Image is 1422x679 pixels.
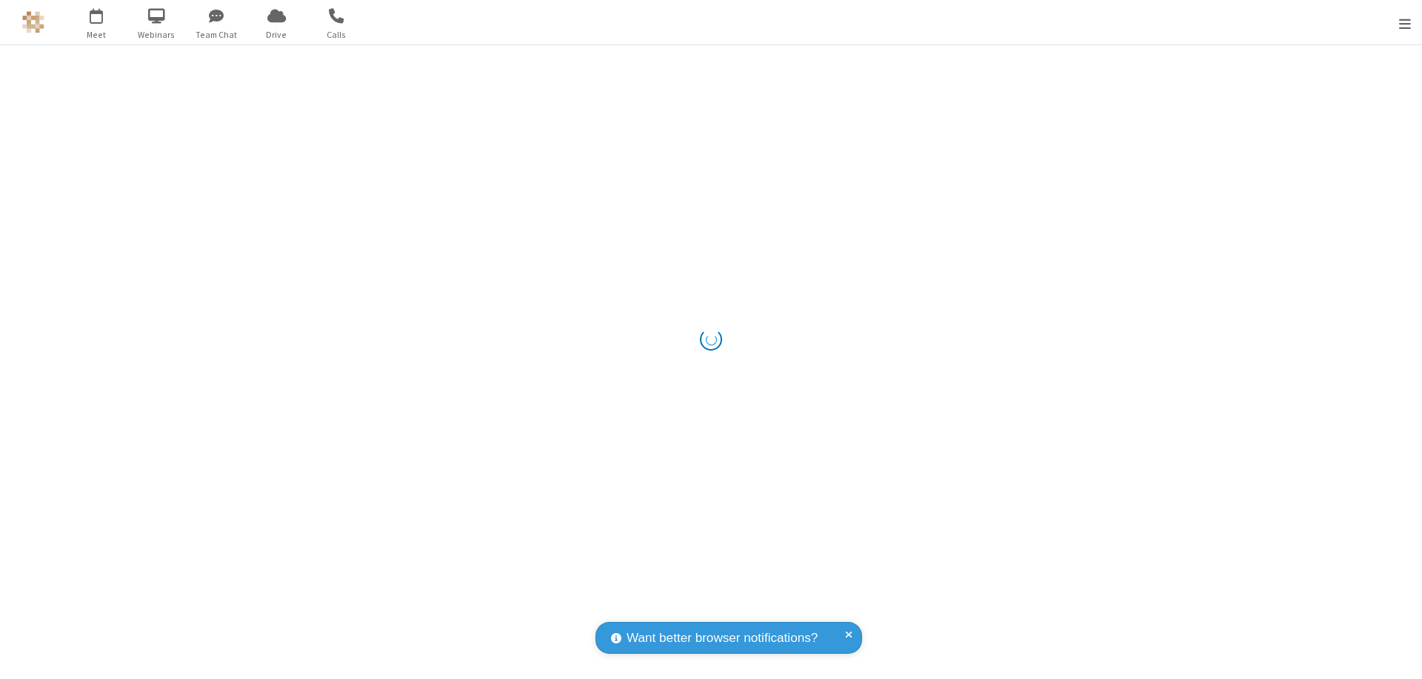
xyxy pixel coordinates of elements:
[249,28,304,42] span: Drive
[129,28,184,42] span: Webinars
[69,28,124,42] span: Meet
[627,629,818,648] span: Want better browser notifications?
[309,28,364,42] span: Calls
[189,28,244,42] span: Team Chat
[22,11,44,33] img: QA Selenium DO NOT DELETE OR CHANGE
